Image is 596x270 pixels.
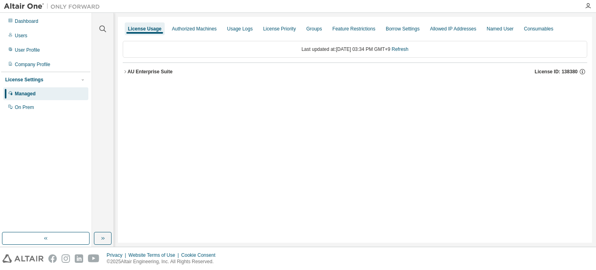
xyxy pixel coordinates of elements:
img: altair_logo.svg [2,254,44,263]
div: Groups [306,26,322,32]
div: Usage Logs [227,26,253,32]
img: instagram.svg [62,254,70,263]
span: License ID: 138380 [535,69,578,75]
div: Dashboard [15,18,38,24]
div: Company Profile [15,61,50,68]
div: Named User [486,26,513,32]
div: Users [15,32,27,39]
div: Borrow Settings [386,26,420,32]
img: youtube.svg [88,254,100,263]
a: Refresh [392,46,409,52]
div: License Priority [263,26,296,32]
img: linkedin.svg [75,254,83,263]
div: AU Enterprise Suite [128,69,173,75]
div: License Usage [128,26,161,32]
img: facebook.svg [48,254,57,263]
div: Feature Restrictions [333,26,375,32]
div: Website Terms of Use [128,252,181,258]
div: User Profile [15,47,40,53]
div: Privacy [107,252,128,258]
p: © 2025 Altair Engineering, Inc. All Rights Reserved. [107,258,220,265]
div: Last updated at: [DATE] 03:34 PM GMT+9 [123,41,587,58]
div: Authorized Machines [172,26,217,32]
div: License Settings [5,77,43,83]
div: Consumables [524,26,553,32]
div: On Prem [15,104,34,111]
img: Altair One [4,2,104,10]
button: AU Enterprise SuiteLicense ID: 138380 [123,63,587,81]
div: Allowed IP Addresses [430,26,476,32]
div: Managed [15,91,36,97]
div: Cookie Consent [181,252,220,258]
